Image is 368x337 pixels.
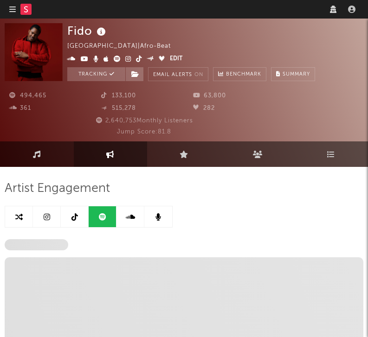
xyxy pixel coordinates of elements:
span: 63,800 [193,93,226,99]
span: 494,465 [9,93,46,99]
div: Fido [67,23,108,38]
span: 282 [193,105,215,111]
a: Benchmark [213,67,266,81]
span: Jump Score: 81.8 [117,129,171,135]
button: Email AlertsOn [148,67,208,81]
button: Edit [170,54,182,65]
span: Summary [283,72,310,77]
button: Summary [271,67,315,81]
span: 361 [9,105,31,111]
span: 2,640,753 Monthly Listeners [95,118,193,124]
span: 133,100 [101,93,136,99]
div: [GEOGRAPHIC_DATA] | Afro-Beat [67,41,181,52]
em: On [194,72,203,77]
span: Benchmark [226,69,261,80]
span: Spotify Followers [5,239,68,250]
span: 515,278 [101,105,136,111]
span: Artist Engagement [5,183,110,194]
button: Tracking [67,67,125,81]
